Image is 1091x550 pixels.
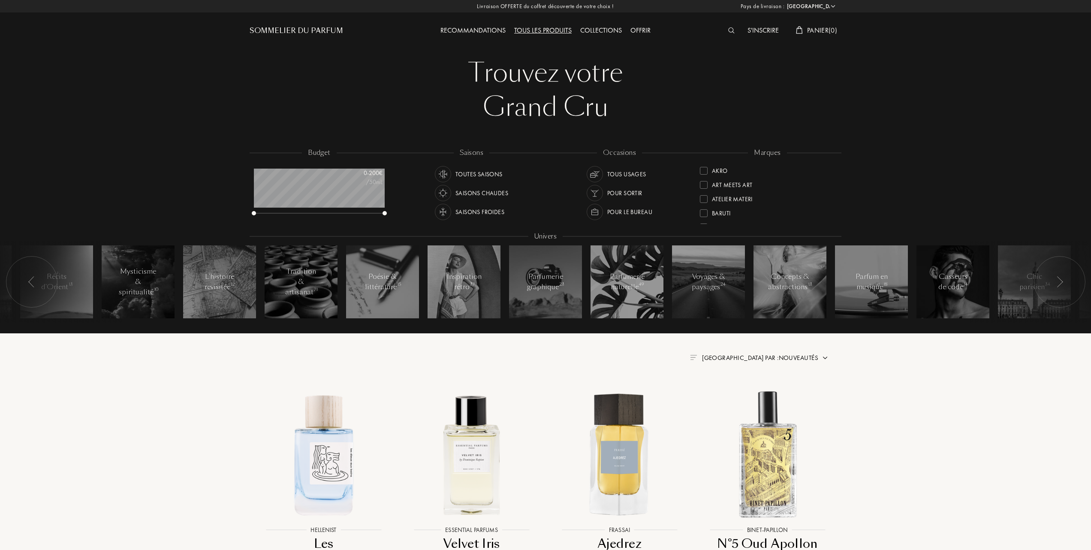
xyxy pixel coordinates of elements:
[340,178,383,187] div: /50mL
[528,232,563,242] div: Univers
[405,387,538,521] img: Velvet Iris Essential Parfums
[607,166,646,182] div: Tous usages
[853,272,890,292] div: Parfum en musique
[257,387,390,521] img: Les Dieux aux Bains Hellenist
[741,2,785,11] span: Pays de livraison :
[808,281,812,287] span: 13
[609,272,645,292] div: Parfumerie naturelle
[576,26,626,35] a: Collections
[639,281,644,287] span: 49
[302,148,337,158] div: budget
[559,281,564,287] span: 23
[964,281,968,287] span: 14
[712,163,728,175] div: Akro
[437,206,449,218] img: usage_season_cold_white.svg
[340,169,383,178] div: 0 - 200 €
[768,272,812,292] div: Concepts & abstractions
[436,26,510,35] a: Recommandations
[455,204,504,220] div: Saisons froides
[597,148,642,158] div: occasions
[437,187,449,199] img: usage_season_hot_white.svg
[510,26,576,35] a: Tous les produits
[743,26,783,35] a: S'inscrire
[470,281,475,287] span: 37
[690,355,697,360] img: filter_by.png
[748,148,787,158] div: marques
[883,281,887,287] span: 18
[712,206,731,218] div: Baruti
[807,26,837,35] span: Panier ( 0 )
[553,387,686,521] img: Ajedrez Frassai
[712,192,753,203] div: Atelier Materi
[743,25,783,36] div: S'inscrire
[589,168,601,180] img: usage_occasion_all_white.svg
[283,266,319,297] div: Tradition & artisanat
[437,168,449,180] img: usage_season_average_white.svg
[1056,276,1063,287] img: arr_left.svg
[830,3,836,9] img: arrow_w.png
[626,26,655,35] a: Offrir
[822,354,829,361] img: arrow.png
[455,166,503,182] div: Toutes saisons
[397,281,401,287] span: 15
[446,272,482,292] div: Inspiration rétro
[256,90,835,124] div: Grand Cru
[720,281,726,287] span: 24
[576,25,626,36] div: Collections
[690,272,727,292] div: Voyages & paysages
[436,25,510,36] div: Recommandations
[935,272,971,292] div: Casseurs de code
[202,272,238,292] div: L'histoire revisitée
[250,26,343,36] a: Sommelier du Parfum
[607,204,652,220] div: Pour le bureau
[314,287,318,293] span: 71
[231,281,235,287] span: 12
[796,26,803,34] img: cart_white.svg
[454,148,489,158] div: saisons
[154,287,158,293] span: 10
[701,387,834,521] img: N°5 Oud Apollon Binet-Papillon
[626,25,655,36] div: Offrir
[712,220,754,232] div: Binet-Papillon
[28,276,35,287] img: arr_left.svg
[256,56,835,90] div: Trouvez votre
[702,354,818,362] span: [GEOGRAPHIC_DATA] par : Nouveautés
[365,272,401,292] div: Poésie & littérature
[607,185,642,201] div: Pour sortir
[510,25,576,36] div: Tous les produits
[455,185,508,201] div: Saisons chaudes
[728,27,735,33] img: search_icn_white.svg
[589,206,601,218] img: usage_occasion_work_white.svg
[527,272,564,292] div: Parfumerie graphique
[712,178,752,189] div: Art Meets Art
[119,266,158,297] div: Mysticisme & spiritualité
[589,187,601,199] img: usage_occasion_party_white.svg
